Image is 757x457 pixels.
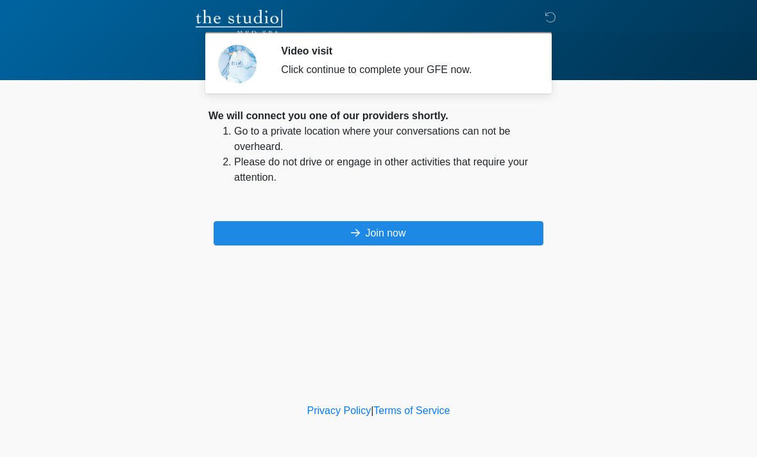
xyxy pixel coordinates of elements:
[214,221,543,245] button: Join now
[234,154,549,185] li: Please do not drive or engage in other activities that require your attention.
[208,108,549,124] div: We will connect you one of our providers shortly.
[234,124,549,154] li: Go to a private location where your conversations can not be overheard.
[281,62,529,78] div: Click continue to complete your GFE now.
[218,45,257,83] img: Agent Avatar
[196,10,282,35] img: The Studio Med Spa Logo
[281,45,529,57] h2: Video visit
[371,405,373,416] a: |
[373,405,450,416] a: Terms of Service
[307,405,371,416] a: Privacy Policy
